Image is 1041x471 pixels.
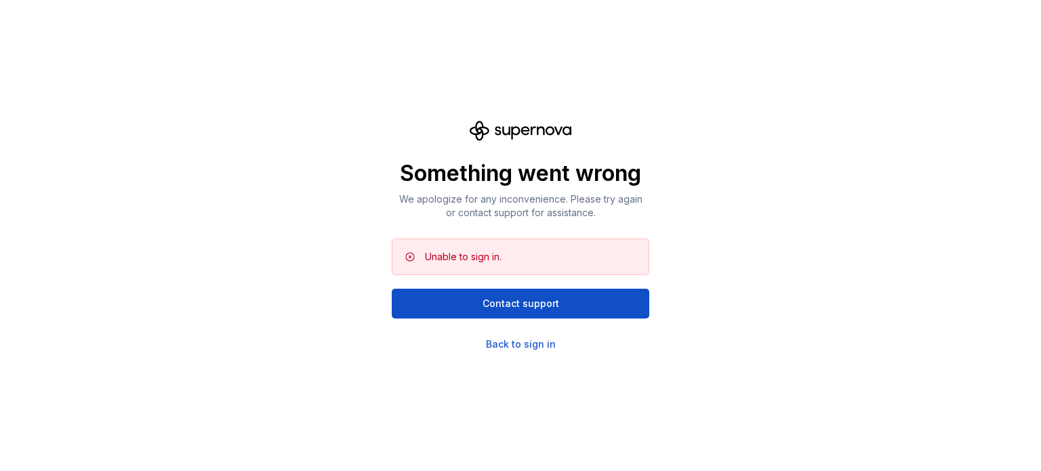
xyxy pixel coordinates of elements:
p: Something went wrong [392,160,649,187]
button: Contact support [392,289,649,319]
span: Contact support [483,297,559,310]
p: We apologize for any inconvenience. Please try again or contact support for assistance. [392,192,649,220]
div: Unable to sign in. [425,250,502,264]
a: Back to sign in [486,337,556,351]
